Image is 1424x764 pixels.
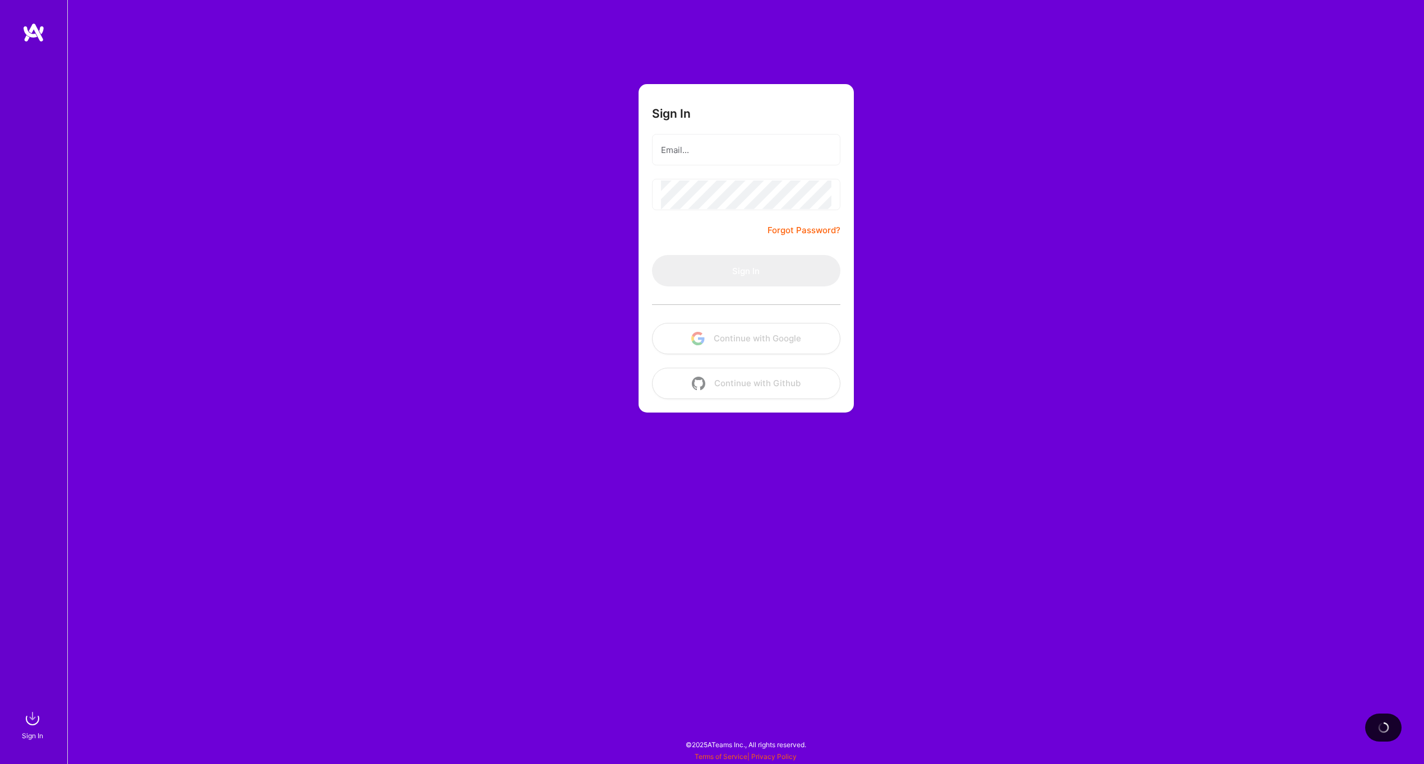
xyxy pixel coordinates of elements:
[751,752,797,761] a: Privacy Policy
[661,136,831,164] input: Email...
[22,730,43,742] div: Sign In
[1376,720,1391,735] img: loading
[22,22,45,43] img: logo
[67,730,1424,758] div: © 2025 ATeams Inc., All rights reserved.
[21,707,44,730] img: sign in
[652,323,840,354] button: Continue with Google
[695,752,797,761] span: |
[652,107,691,121] h3: Sign In
[695,752,747,761] a: Terms of Service
[768,224,840,237] a: Forgot Password?
[692,377,705,390] img: icon
[24,707,44,742] a: sign inSign In
[652,368,840,399] button: Continue with Github
[691,332,705,345] img: icon
[652,255,840,286] button: Sign In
